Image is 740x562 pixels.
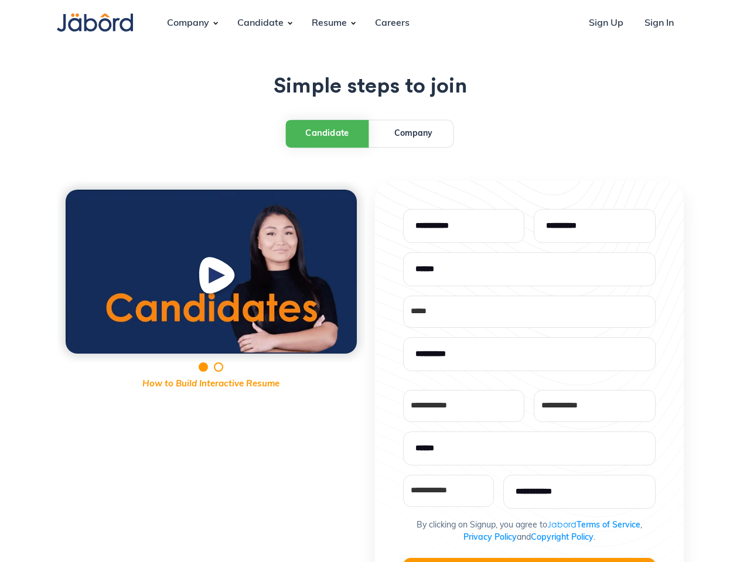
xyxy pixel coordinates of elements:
div: Company [158,8,219,39]
div: Resume [302,8,356,39]
a: Sign In [635,8,683,39]
a: open lightbox [66,190,357,354]
div: Show slide 1 of 2 [199,362,208,372]
p: By clicking on Signup, you agree to , and . [417,518,642,544]
span: Jabord [547,519,577,529]
a: Candidate [285,119,369,147]
div: Show slide 2 of 2 [214,362,223,372]
div: Candidate [228,8,293,39]
div: 1 of 2 [57,181,366,362]
h1: Simple steps to join [57,75,684,98]
div: Company [394,128,432,140]
a: Privacy Policy [463,533,517,542]
p: How to Build Interactive Resume [57,378,366,392]
img: Play Button [196,255,241,301]
a: Copyright Policy [531,533,594,542]
a: Company [374,121,453,147]
a: Sign Up [579,8,633,39]
img: Jabord [57,13,133,32]
img: Candidate Thumbnail [66,190,357,354]
a: Careers [366,8,419,39]
div: carousel [57,181,366,391]
a: JabordTerms of Service [547,521,640,530]
div: Candidate [305,127,349,140]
